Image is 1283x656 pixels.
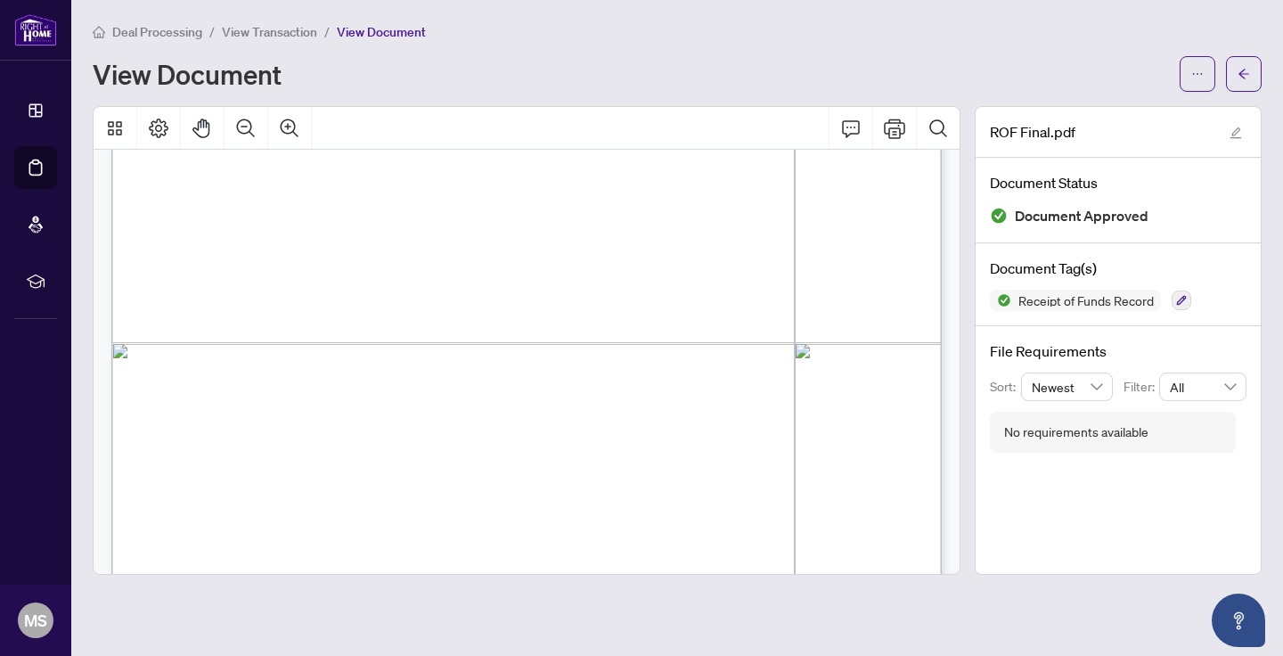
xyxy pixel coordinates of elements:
[93,26,105,38] span: home
[1212,594,1265,647] button: Open asap
[209,21,215,42] li: /
[1124,377,1159,397] p: Filter:
[1170,373,1236,400] span: All
[14,13,57,46] img: logo
[990,258,1246,279] h4: Document Tag(s)
[990,290,1011,311] img: Status Icon
[990,377,1021,397] p: Sort:
[1238,68,1250,80] span: arrow-left
[337,24,426,40] span: View Document
[222,24,317,40] span: View Transaction
[990,207,1008,225] img: Document Status
[990,340,1246,362] h4: File Requirements
[1032,373,1103,400] span: Newest
[324,21,330,42] li: /
[93,60,282,88] h1: View Document
[990,121,1075,143] span: ROF Final.pdf
[1004,422,1148,442] div: No requirements available
[1191,68,1204,80] span: ellipsis
[112,24,202,40] span: Deal Processing
[24,608,47,633] span: MS
[990,172,1246,193] h4: Document Status
[1230,127,1242,139] span: edit
[1011,294,1161,307] span: Receipt of Funds Record
[1015,204,1148,228] span: Document Approved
